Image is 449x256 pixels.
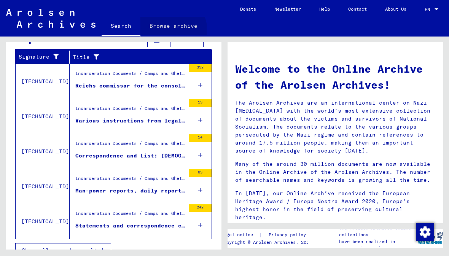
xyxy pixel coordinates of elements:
span: Show all search results [22,247,100,254]
div: Title [73,53,193,61]
div: 242 [189,204,212,212]
div: Incarceration Documents / Camps and Ghettos / Dachau Concentration Camp / General Information on ... [75,210,185,221]
td: [TECHNICAL_ID] [16,134,70,169]
p: Many of the around 30 million documents are now available in the Online Archive of the Arolsen Ar... [235,160,436,184]
td: [TECHNICAL_ID] [16,169,70,204]
p: The Arolsen Archives online collections [339,224,416,238]
a: Search [102,17,140,37]
div: Signature [19,51,69,63]
img: Arolsen_neg.svg [6,9,96,28]
a: Browse archive [140,17,207,35]
td: [TECHNICAL_ID] [16,64,70,99]
td: [TECHNICAL_ID] [16,204,70,239]
div: 14 [189,134,212,142]
span: EN [425,7,433,12]
div: 63 [189,169,212,177]
div: Incarceration Documents / Camps and Ghettos / General Information / Documents/Correspondence on P... [75,70,185,81]
div: 352 [189,64,212,72]
h1: Welcome to the Online Archive of the Arolsen Archives! [235,61,436,93]
div: Man-power reports, daily reports of branch camp Weingut I (Waldlager V), compilation of personal ... [75,187,185,195]
a: Legal notice [221,231,259,239]
div: Signature [19,53,60,61]
img: Change consent [416,223,434,241]
div: Various instructions from legal offices to the police as well as other [DEMOGRAPHIC_DATA] authori... [75,117,185,125]
div: Incarceration Documents / Camps and Ghettos / Dachau Concentration Camp / General Information on ... [75,175,185,186]
div: Reichs commissar for the consolidation of the German nationality, principles for the deployment o... [75,82,185,90]
span: records found [81,37,126,43]
p: have been realized in partnership with [339,238,416,252]
div: Title [73,51,202,63]
div: 13 [189,99,212,107]
span: 126 [71,37,81,43]
a: Privacy policy [263,231,315,239]
span: Filter [177,37,197,43]
div: Incarceration Documents / Camps and Ghettos / General Information / Documents/Correspondence on P... [75,105,185,116]
p: Copyright © Arolsen Archives, 2021 [221,239,315,246]
p: In [DATE], our Online Archive received the European Heritage Award / Europa Nostra Award 2020, Eu... [235,189,436,221]
div: | [221,231,315,239]
div: Correspondence and List: [DEMOGRAPHIC_DATA] of CC Ravensbrück who had to perform forced labor in ... [75,152,185,160]
div: Statements and correspondence concerning the detachments of the concentration [GEOGRAPHIC_DATA] a... [75,222,185,230]
div: Incarceration Documents / Camps and Ghettos / Ravensbrück Concentration Camp / List Material Rave... [75,140,185,151]
td: [TECHNICAL_ID] [16,99,70,134]
p: The Arolsen Archives are an international center on Nazi [MEDICAL_DATA] with the world’s most ext... [235,99,436,155]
